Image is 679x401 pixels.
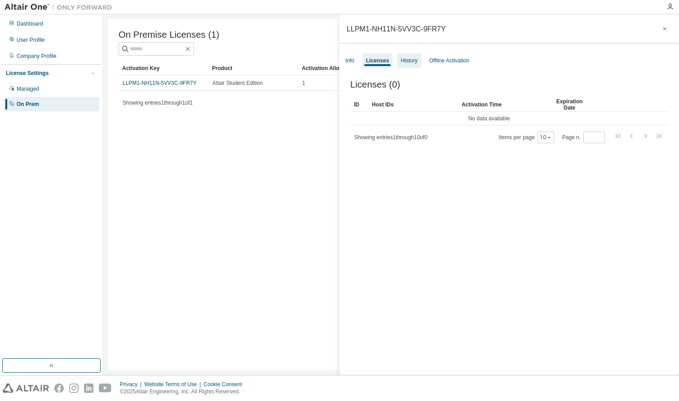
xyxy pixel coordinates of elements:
span: Items per page [499,132,554,143]
div: Offline Activation [429,57,469,64]
img: linkedin.svg [84,383,93,393]
div: Cookie Consent [203,381,247,388]
p: © 2025 Altair Engineering, Inc. All Rights Reserved. [120,388,247,396]
span: Page n. [562,132,605,143]
span: 1 [302,79,305,87]
div: Activation Allowed [302,61,384,75]
span: On Premise Licenses (1) [119,30,219,40]
div: License Settings [6,70,48,77]
div: Activation Key [122,61,205,75]
td: No data available [350,112,628,125]
div: Info [345,57,354,64]
button: 10 [540,134,552,141]
img: instagram.svg [69,383,79,393]
div: ID [354,97,365,112]
div: Expiration Date [551,97,588,112]
div: Activation Time [462,97,543,112]
span: Showing entries 1 through 1 of 1 [123,100,193,106]
div: Host IDs [372,97,454,112]
img: altair_logo.svg [3,383,49,393]
div: Licenses [366,57,389,64]
a: LLPM1-NH11N-5VV3C-9FR7Y [123,80,197,86]
div: Privacy [120,381,144,388]
img: facebook.svg [54,383,64,393]
span: Showing entries 1 through 10 of 0 [354,134,428,141]
div: Managed [17,85,39,93]
div: User Profile [17,36,45,44]
img: youtube.svg [99,383,112,393]
div: Product [212,61,295,75]
span: Licenses (0) [350,79,400,90]
div: Company Profile [17,53,57,60]
div: History [401,57,417,64]
span: Altair Student Edition [212,79,263,87]
div: Website Terms of Use [144,381,203,388]
div: LLPM1-NH11N-5VV3C-9FR7Y [347,25,446,32]
div: Dashboard [17,20,43,27]
div: On Prem [17,101,39,108]
img: Altair One [4,3,117,12]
